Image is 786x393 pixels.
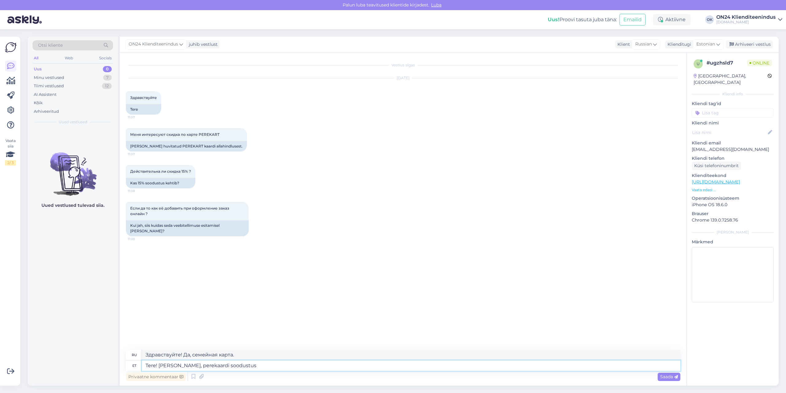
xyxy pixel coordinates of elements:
div: Web [64,54,74,62]
div: Kliendi info [692,91,774,97]
span: Меня интересуют скидка по карте PEREKART [130,132,220,137]
div: Socials [98,54,113,62]
p: Vaata edasi ... [692,187,774,193]
p: Chrome 139.0.7258.76 [692,217,774,223]
div: Tere [126,104,161,115]
span: Estonian [696,41,715,48]
span: Saada [660,374,678,379]
div: Kui jah, siis kuidas seda veebitellimuse esitamisel [PERSON_NAME]? [126,220,249,236]
div: Uus [34,66,42,72]
div: [GEOGRAPHIC_DATA], [GEOGRAPHIC_DATA] [694,73,768,86]
div: [PERSON_NAME] [692,230,774,235]
div: 0 [103,66,112,72]
img: No chats [28,141,118,197]
div: OK [705,15,714,24]
div: # ugzhsld7 [706,59,747,67]
div: Kõik [34,100,43,106]
textarea: Tere! [PERSON_NAME], perekaardi soodustus [142,360,680,371]
span: Uued vestlused [59,119,87,125]
div: Minu vestlused [34,75,64,81]
div: Vaata siia [5,138,16,166]
div: Klient [615,41,630,48]
p: Operatsioonisüsteem [692,195,774,202]
div: Küsi telefoninumbrit [692,162,741,170]
div: 2 / 3 [5,160,16,166]
div: juhib vestlust [186,41,218,48]
p: Kliendi email [692,140,774,146]
span: ON24 Klienditeenindus [129,41,178,48]
p: [EMAIL_ADDRESS][DOMAIN_NAME] [692,146,774,153]
div: Proovi tasuta juba täna: [548,16,617,23]
div: [DATE] [126,75,680,81]
p: Kliendi nimi [692,120,774,126]
span: 11:07 [128,152,151,156]
span: Online [747,60,772,66]
div: Klienditugi [665,41,691,48]
p: Uued vestlused tulevad siia. [41,202,104,209]
span: Действительна ли скидка 15% ? [130,169,191,174]
p: iPhone OS 18.6.0 [692,202,774,208]
span: Если да то как её добавить при оформление заказ онлайн ? [130,206,230,216]
div: 7 [103,75,112,81]
p: Kliendi tag'id [692,100,774,107]
div: ON24 Klienditeenindus [716,15,776,20]
span: Luba [429,2,443,8]
b: Uus! [548,17,559,22]
p: Kliendi telefon [692,155,774,162]
a: [URL][DOMAIN_NAME] [692,179,740,185]
a: ON24 Klienditeenindus[DOMAIN_NAME] [716,15,782,25]
input: Lisa tag [692,108,774,117]
textarea: Здравствуйте! Да, семейная карта. [142,350,680,360]
div: ru [132,350,137,360]
div: Arhiveeri vestlus [726,40,773,49]
span: Otsi kliente [38,42,63,49]
p: Brauser [692,210,774,217]
div: [DOMAIN_NAME] [716,20,776,25]
div: et [132,360,136,371]
div: AI Assistent [34,92,56,98]
span: 11:08 [128,189,151,193]
div: 12 [102,83,112,89]
div: Arhiveeritud [34,108,59,115]
div: Aktiivne [653,14,691,25]
span: Russian [635,41,652,48]
div: Kas 15% soodustus kehtib? [126,178,195,188]
span: 11:08 [128,237,151,241]
div: [PERSON_NAME] huvitatud PEREKART kaardi allahindlusest. [126,141,247,151]
div: Vestlus algas [126,62,680,68]
div: Tiimi vestlused [34,83,64,89]
div: All [33,54,40,62]
input: Lisa nimi [692,129,767,136]
p: Klienditeekond [692,172,774,179]
p: Märkmed [692,239,774,245]
div: Privaatne kommentaar [126,373,186,381]
img: Askly Logo [5,41,17,53]
span: 11:07 [128,115,151,120]
span: u [697,61,700,66]
span: Здравствуйте [130,95,157,100]
button: Emailid [619,14,646,26]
